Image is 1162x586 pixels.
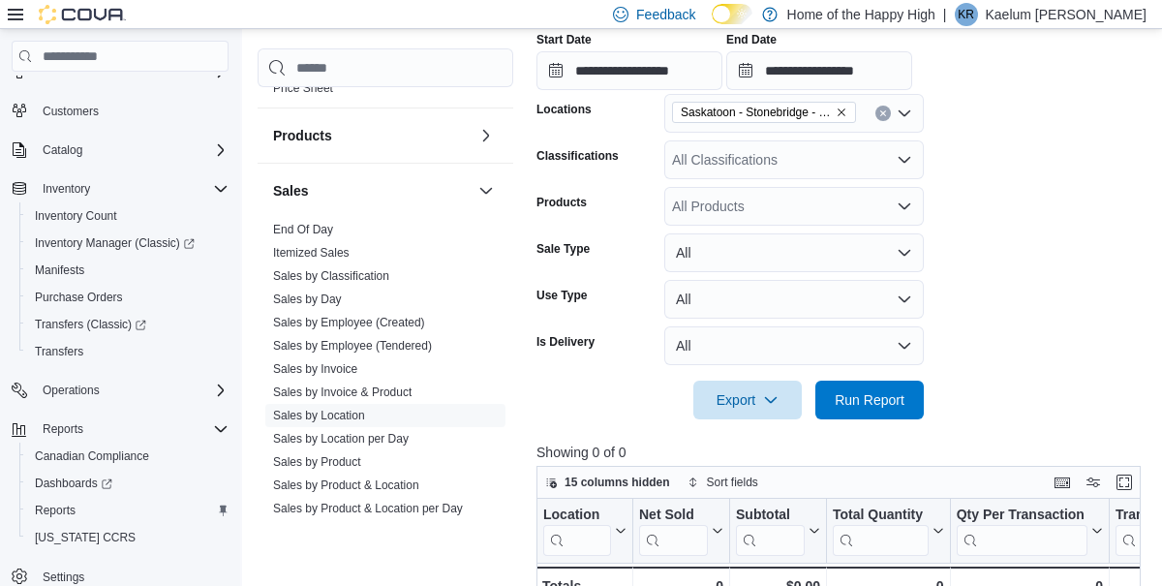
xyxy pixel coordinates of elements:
span: Dashboards [27,472,229,495]
a: Inventory Count [27,204,125,228]
a: Canadian Compliance [27,445,157,468]
label: Classifications [536,148,619,164]
button: Run Report [815,381,924,419]
span: Customers [35,99,229,123]
span: Customers [43,104,99,119]
span: Sales by Day [273,292,342,307]
p: Home of the Happy High [787,3,935,26]
a: Inventory Manager (Classic) [27,231,202,255]
a: Inventory Manager (Classic) [19,230,236,257]
label: Locations [536,102,592,117]
a: Transfers [27,340,91,363]
button: Reports [4,416,236,443]
button: Open list of options [897,106,912,121]
button: All [664,280,924,319]
p: | [943,3,947,26]
button: Sales [273,181,471,200]
span: Sales by Product & Location [273,478,419,493]
h3: Sales [273,181,309,200]
span: Saskatoon - Stonebridge - Fire & Flower [681,103,832,122]
span: Itemized Sales [273,245,350,261]
span: Sort fields [707,475,758,490]
a: Manifests [27,259,92,282]
button: Products [474,124,498,147]
span: Washington CCRS [27,526,229,549]
label: Is Delivery [536,334,595,350]
a: Transfers (Classic) [27,313,154,336]
span: Canadian Compliance [27,445,229,468]
span: Sales by Location [273,408,365,423]
span: 15 columns hidden [565,475,670,490]
button: Catalog [35,139,90,162]
img: Cova [39,5,126,24]
h3: Products [273,126,332,145]
div: Net Sold [639,507,708,525]
a: Sales by Employee (Tendered) [273,339,432,353]
span: Sales by Invoice & Product [273,385,412,400]
button: Operations [35,379,107,402]
button: Products [273,126,471,145]
a: Dashboards [27,472,120,495]
button: Inventory [35,177,98,200]
button: Keyboard shortcuts [1051,471,1074,494]
button: Inventory [4,175,236,202]
button: Inventory Count [19,202,236,230]
button: Subtotal [736,507,820,556]
span: Feedback [636,5,695,24]
span: Transfers [35,344,83,359]
span: Inventory [43,181,90,197]
div: Net Sold [639,507,708,556]
span: Sales by Employee (Created) [273,315,425,330]
button: 15 columns hidden [537,471,678,494]
button: Canadian Compliance [19,443,236,470]
button: Open list of options [897,199,912,214]
button: All [664,326,924,365]
span: Sales by Product & Location per Day [273,501,463,516]
button: Remove Saskatoon - Stonebridge - Fire & Flower from selection in this group [836,107,847,118]
span: Dark Mode [712,24,713,25]
span: Inventory Count [27,204,229,228]
span: [US_STATE] CCRS [35,530,136,545]
button: Display options [1082,471,1105,494]
span: Manifests [35,262,84,278]
a: Sales by Day [273,293,342,306]
button: Location [543,507,627,556]
button: Sales [474,179,498,202]
div: Total Quantity [833,507,929,525]
button: Open list of options [897,152,912,168]
button: Transfers [19,338,236,365]
span: Inventory [35,177,229,200]
div: Total Quantity [833,507,929,556]
span: Sales by Classification [273,268,389,284]
a: Purchase Orders [27,286,131,309]
a: [US_STATE] CCRS [27,526,143,549]
button: All [664,233,924,272]
span: Inventory Manager (Classic) [27,231,229,255]
button: Export [693,381,802,419]
span: End Of Day [273,222,333,237]
button: Sort fields [680,471,766,494]
span: Sales by Employee (Tendered) [273,338,432,354]
a: Sales by Invoice [273,362,357,376]
span: Transfers [27,340,229,363]
div: Subtotal [736,507,805,525]
span: Operations [35,379,229,402]
span: Settings [43,570,84,585]
button: [US_STATE] CCRS [19,524,236,551]
a: Sales by Product & Location per Day [273,502,463,515]
a: Sales by Classification [273,269,389,283]
span: Sales by Product [273,454,361,470]
a: Dashboards [19,470,236,497]
div: Kaelum Rudy [955,3,978,26]
span: Dashboards [35,476,112,491]
span: Canadian Compliance [35,448,149,464]
span: KR [958,3,974,26]
button: Qty Per Transaction [957,507,1103,556]
button: Customers [4,97,236,125]
button: Enter fullscreen [1113,471,1136,494]
a: Sales by Product [273,455,361,469]
button: Clear input [875,106,891,121]
a: Price Sheet [273,81,333,95]
button: Operations [4,377,236,404]
a: Sales by Location per Day [273,432,409,446]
